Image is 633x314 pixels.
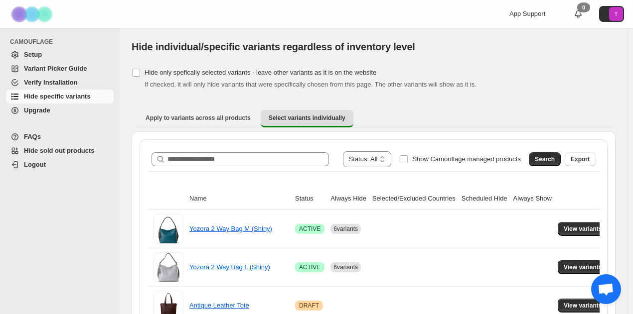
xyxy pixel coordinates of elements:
[558,299,608,313] button: View variants
[333,225,358,232] span: 6 variants
[535,155,555,163] span: Search
[529,152,561,166] button: Search
[6,76,114,90] a: Verify Installation
[327,188,369,210] th: Always Hide
[146,114,251,122] span: Apply to variants across all products
[615,11,618,17] text: T
[189,225,272,232] a: Yozora 2 Way Bag M (Shiny)
[299,263,320,271] span: ACTIVE
[6,62,114,76] a: Variant Picker Guide
[24,79,78,86] span: Verify Installation
[24,147,95,154] span: Hide sold out products
[609,7,623,21] span: Avatar with initials T
[292,188,327,210] th: Status
[412,155,521,163] span: Show Camouflage managed products
[558,222,608,236] button: View variants
[186,188,292,210] th: Name
[269,114,345,122] span: Select variants individually
[189,263,270,271] a: Yozora 2 Way Bag L (Shiny)
[565,152,596,166] button: Export
[459,188,510,210] th: Scheduled Hide
[564,225,602,233] span: View variants
[591,274,621,304] div: Open chat
[509,10,545,17] span: App Support
[577,2,590,12] div: 0
[24,106,50,114] span: Upgrade
[132,41,415,52] span: Hide individual/specific variants regardless of inventory level
[299,225,320,233] span: ACTIVE
[154,252,183,282] img: Yozora 2 Way Bag L (Shiny)
[564,263,602,271] span: View variants
[261,110,353,127] button: Select variants individually
[24,161,46,168] span: Logout
[6,144,114,158] a: Hide sold out products
[6,158,114,172] a: Logout
[8,0,58,28] img: Camouflage
[510,188,555,210] th: Always Show
[564,302,602,310] span: View variants
[6,104,114,117] a: Upgrade
[138,110,259,126] button: Apply to variants across all products
[571,155,590,163] span: Export
[24,93,91,100] span: Hide specific variants
[299,302,319,310] span: DRAFT
[10,38,115,46] span: CAMOUFLAGE
[145,81,476,88] span: If checked, it will only hide variants that were specifically chosen from this page. The other va...
[24,65,87,72] span: Variant Picker Guide
[6,90,114,104] a: Hide specific variants
[369,188,459,210] th: Selected/Excluded Countries
[6,130,114,144] a: FAQs
[189,302,249,309] a: Antique Leather Tote
[6,48,114,62] a: Setup
[599,6,624,22] button: Avatar with initials T
[333,264,358,271] span: 6 variants
[573,9,583,19] a: 0
[558,260,608,274] button: View variants
[154,214,183,244] img: Yozora 2 Way Bag M (Shiny)
[145,69,376,76] span: Hide only spefically selected variants - leave other variants as it is on the website
[24,133,41,140] span: FAQs
[24,51,42,58] span: Setup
